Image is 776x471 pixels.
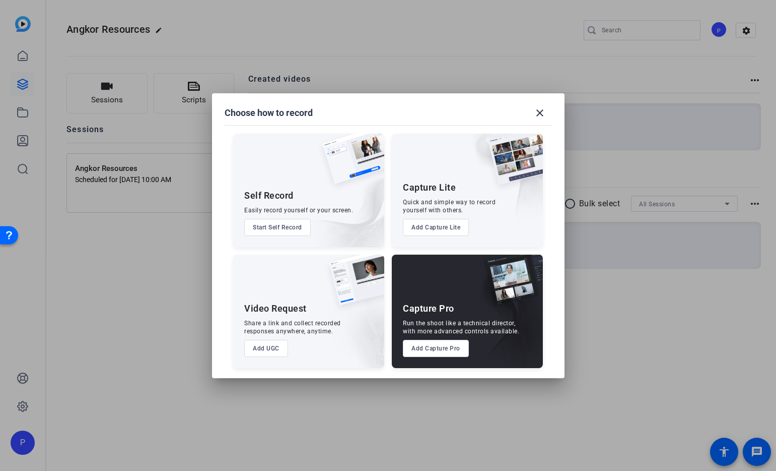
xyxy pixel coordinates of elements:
[244,219,311,236] button: Start Self Record
[403,219,469,236] button: Add Capture Lite
[244,303,307,315] div: Video Request
[225,107,313,119] h1: Choose how to record
[244,340,288,357] button: Add UGC
[403,198,496,214] div: Quick and simple way to record yourself with others.
[403,319,519,335] div: Run the shoot like a technical director, with more advanced controls available.
[468,267,543,368] img: embarkstudio-capture-pro.png
[326,286,384,368] img: embarkstudio-ugc-content.png
[315,134,384,194] img: self-record.png
[453,134,543,234] img: embarkstudio-capture-lite.png
[297,155,384,247] img: embarkstudio-self-record.png
[244,206,353,214] div: Easily record yourself or your screen.
[534,107,546,119] mat-icon: close
[244,319,341,335] div: Share a link and collect recorded responses anywhere, anytime.
[322,255,384,316] img: ugc-content.png
[480,134,543,195] img: capture-lite.png
[403,303,454,315] div: Capture Pro
[244,190,294,202] div: Self Record
[476,255,543,316] img: capture-pro.png
[403,182,456,194] div: Capture Lite
[403,340,469,357] button: Add Capture Pro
